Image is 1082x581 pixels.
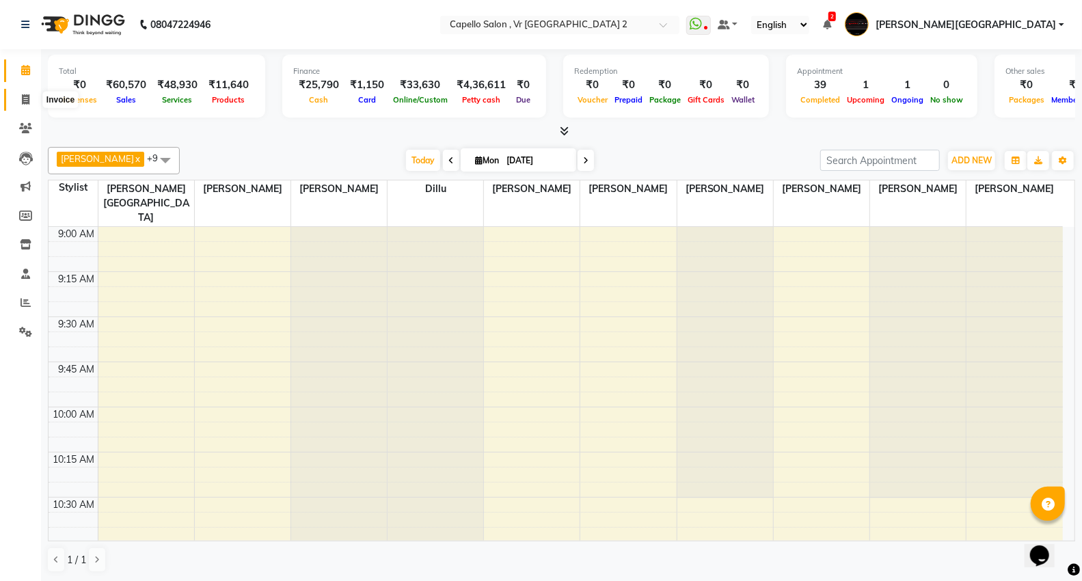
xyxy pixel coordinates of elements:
[574,77,611,93] div: ₹0
[51,498,98,512] div: 10:30 AM
[948,151,995,170] button: ADD NEW
[472,155,502,165] span: Mon
[406,150,440,171] span: Today
[355,95,379,105] span: Card
[1025,526,1068,567] iframe: chat widget
[159,95,196,105] span: Services
[67,553,86,567] span: 1 / 1
[574,95,611,105] span: Voucher
[98,180,194,226] span: [PERSON_NAME][GEOGRAPHIC_DATA]
[828,12,836,21] span: 2
[870,180,966,198] span: [PERSON_NAME]
[797,66,966,77] div: Appointment
[728,77,758,93] div: ₹0
[1005,95,1048,105] span: Packages
[888,77,927,93] div: 1
[56,362,98,377] div: 9:45 AM
[728,95,758,105] span: Wallet
[306,95,332,105] span: Cash
[113,95,139,105] span: Sales
[291,180,387,198] span: [PERSON_NAME]
[195,180,290,198] span: [PERSON_NAME]
[502,150,571,171] input: 2025-09-01
[451,77,511,93] div: ₹4,36,611
[484,180,580,198] span: [PERSON_NAME]
[823,18,831,31] a: 2
[611,77,646,93] div: ₹0
[820,150,940,171] input: Search Appointment
[677,180,773,198] span: [PERSON_NAME]
[49,180,98,195] div: Stylist
[459,95,504,105] span: Petty cash
[56,317,98,332] div: 9:30 AM
[927,77,966,93] div: 0
[951,155,992,165] span: ADD NEW
[61,153,134,164] span: [PERSON_NAME]
[1005,77,1048,93] div: ₹0
[51,452,98,467] div: 10:15 AM
[51,407,98,422] div: 10:00 AM
[845,12,869,36] img: Capello VR Mall
[611,95,646,105] span: Prepaid
[344,77,390,93] div: ₹1,150
[574,66,758,77] div: Redemption
[43,92,78,108] div: Invoice
[100,77,152,93] div: ₹60,570
[134,153,140,164] a: x
[511,77,535,93] div: ₹0
[150,5,211,44] b: 08047224946
[797,77,843,93] div: 39
[888,95,927,105] span: Ongoing
[513,95,534,105] span: Due
[927,95,966,105] span: No show
[580,180,676,198] span: [PERSON_NAME]
[966,180,1063,198] span: [PERSON_NAME]
[684,95,728,105] span: Gift Cards
[843,95,888,105] span: Upcoming
[876,18,1056,32] span: [PERSON_NAME][GEOGRAPHIC_DATA]
[293,77,344,93] div: ₹25,790
[56,272,98,286] div: 9:15 AM
[843,77,888,93] div: 1
[203,77,254,93] div: ₹11,640
[646,77,684,93] div: ₹0
[388,180,483,198] span: Dillu
[797,95,843,105] span: Completed
[147,152,168,163] span: +9
[152,77,203,93] div: ₹48,930
[56,227,98,241] div: 9:00 AM
[59,77,100,93] div: ₹0
[774,180,869,198] span: [PERSON_NAME]
[293,66,535,77] div: Finance
[390,95,451,105] span: Online/Custom
[209,95,249,105] span: Products
[59,66,254,77] div: Total
[390,77,451,93] div: ₹33,630
[35,5,129,44] img: logo
[646,95,684,105] span: Package
[684,77,728,93] div: ₹0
